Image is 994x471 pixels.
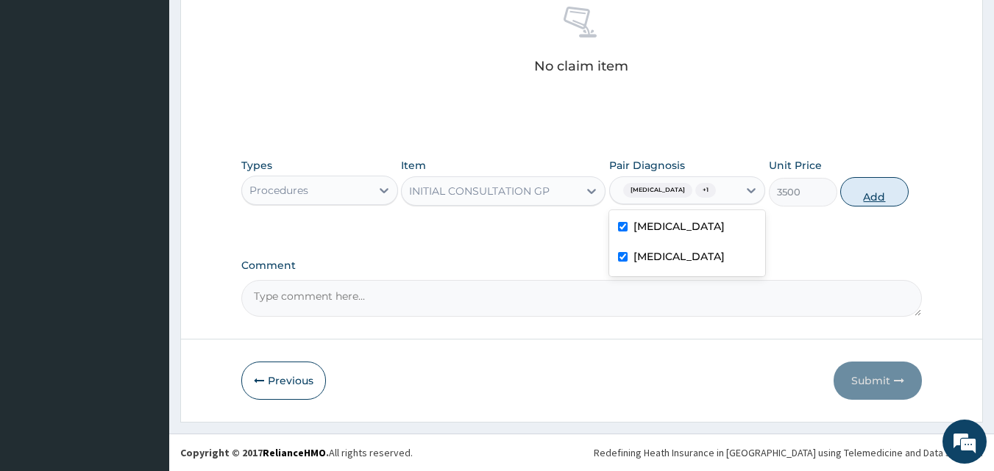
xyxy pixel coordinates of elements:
[633,249,725,264] label: [MEDICAL_DATA]
[534,59,628,73] p: No claim item
[609,158,685,173] label: Pair Diagnosis
[840,177,909,206] button: Add
[633,219,725,234] label: [MEDICAL_DATA]
[249,183,308,198] div: Procedures
[594,445,983,460] div: Redefining Heath Insurance in [GEOGRAPHIC_DATA] using Telemedicine and Data Science!
[409,184,550,198] div: INITIAL CONSULTATION GP
[241,362,326,400] button: Previous
[7,314,280,366] textarea: Type your message and hit 'Enter'
[85,142,203,290] span: We're online!
[834,362,922,400] button: Submit
[241,7,277,43] div: Minimize live chat window
[169,434,994,471] footer: All rights reserved.
[401,158,426,173] label: Item
[263,446,326,459] a: RelianceHMO
[241,159,272,172] label: Types
[769,158,822,173] label: Unit Price
[27,73,60,110] img: d_794563401_company_1708531726252_794563401
[77,82,247,101] div: Chat with us now
[695,183,716,198] span: + 1
[623,183,692,198] span: [MEDICAL_DATA]
[180,446,329,459] strong: Copyright © 2017 .
[241,259,923,272] label: Comment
